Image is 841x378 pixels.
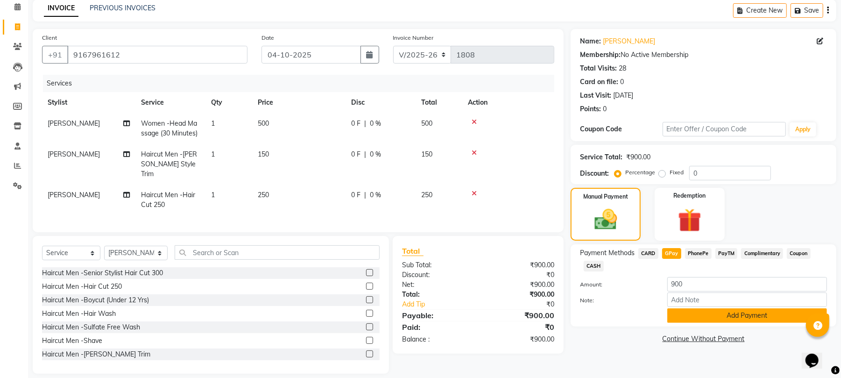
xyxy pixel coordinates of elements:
[205,92,252,113] th: Qty
[395,290,478,300] div: Total:
[90,4,155,12] a: PREVIOUS INVOICES
[478,335,561,344] div: ₹900.00
[364,119,366,128] span: |
[395,260,478,270] div: Sub Total:
[741,248,783,259] span: Complimentary
[211,191,215,199] span: 1
[790,122,816,136] button: Apply
[580,91,611,100] div: Last Visit:
[685,248,712,259] span: PhonePe
[135,92,205,113] th: Service
[478,310,561,321] div: ₹900.00
[67,46,247,64] input: Search by Name/Mobile/Email/Code
[42,46,68,64] button: +91
[580,36,601,46] div: Name:
[42,34,57,42] label: Client
[42,322,140,332] div: Haircut Men -Sulfate Free Wash
[42,295,149,305] div: Haircut Men -Boycut (Under 12 Yrs)
[211,119,215,128] span: 1
[580,124,662,134] div: Coupon Code
[478,260,561,270] div: ₹900.00
[252,92,346,113] th: Price
[580,64,617,73] div: Total Visits:
[603,104,607,114] div: 0
[572,334,834,344] a: Continue Without Payment
[395,310,478,321] div: Payable:
[462,92,554,113] th: Action
[48,191,100,199] span: [PERSON_NAME]
[42,268,163,278] div: Haircut Men -Senior Stylist Hair Cut 300
[42,92,135,113] th: Stylist
[667,292,827,307] input: Add Note
[261,34,274,42] label: Date
[492,300,561,309] div: ₹0
[393,34,434,42] label: Invoice Number
[787,248,811,259] span: Coupon
[587,207,624,233] img: _cash.svg
[141,119,198,137] span: Women -Head Massage (30 Minutes)
[258,150,269,158] span: 150
[791,3,823,18] button: Save
[258,119,269,128] span: 500
[421,119,432,128] span: 500
[580,169,609,178] div: Discount:
[626,152,650,162] div: ₹900.00
[346,92,416,113] th: Disc
[638,248,658,259] span: CARD
[715,248,738,259] span: PayTM
[42,282,122,292] div: Haircut Men -Hair Cut 250
[620,77,624,87] div: 0
[580,104,601,114] div: Points:
[580,50,827,60] div: No Active Membership
[141,150,197,178] span: Haircut Men -[PERSON_NAME] Style Trim
[421,150,432,158] span: 150
[580,50,621,60] div: Membership:
[421,191,432,199] span: 250
[670,168,684,177] label: Fixed
[211,150,215,158] span: 1
[370,190,381,200] span: 0 %
[416,92,462,113] th: Total
[573,296,660,305] label: Note:
[351,119,360,128] span: 0 F
[395,300,492,309] a: Add Tip
[580,248,635,258] span: Payment Methods
[395,280,478,290] div: Net:
[573,280,660,289] label: Amount:
[42,336,102,346] div: Haircut Men -Shave
[141,191,195,209] span: Haircut Men -Hair Cut 250
[580,77,618,87] div: Card on file:
[478,280,561,290] div: ₹900.00
[364,150,366,159] span: |
[395,335,478,344] div: Balance :
[733,3,787,18] button: Create New
[478,321,561,333] div: ₹0
[402,246,424,256] span: Total
[603,36,655,46] a: [PERSON_NAME]
[584,261,604,271] span: CASH
[48,119,100,128] span: [PERSON_NAME]
[619,64,626,73] div: 28
[395,270,478,280] div: Discount:
[43,75,561,92] div: Services
[478,270,561,280] div: ₹0
[671,206,709,235] img: _gift.svg
[663,122,786,136] input: Enter Offer / Coupon Code
[175,245,380,260] input: Search or Scan
[364,190,366,200] span: |
[395,321,478,333] div: Paid:
[42,309,116,319] div: Haircut Men -Hair Wash
[478,290,561,300] div: ₹900.00
[370,150,381,159] span: 0 %
[667,308,827,323] button: Add Payment
[613,91,633,100] div: [DATE]
[258,191,269,199] span: 250
[370,119,381,128] span: 0 %
[580,152,622,162] div: Service Total:
[662,248,681,259] span: GPay
[351,150,360,159] span: 0 F
[351,190,360,200] span: 0 F
[667,277,827,292] input: Amount
[583,193,628,201] label: Manual Payment
[802,341,832,369] iframe: chat widget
